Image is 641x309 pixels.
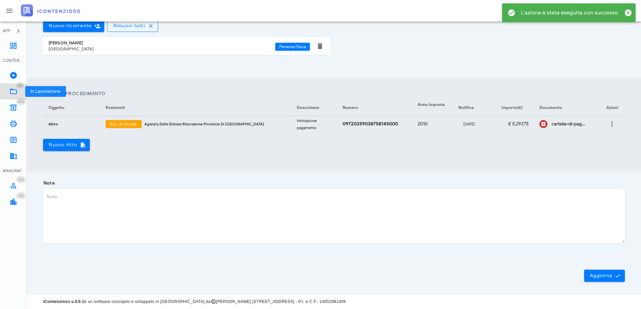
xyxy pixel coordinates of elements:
div: cartella-di-pagamento [551,121,586,127]
span: 390 [18,100,24,104]
div: Clicca per aprire un'anteprima del file o scaricarlo [539,120,547,128]
button: Aggiorna [584,270,625,282]
th: Anno Imposta: Non ordinato. Attiva per ordinare in ordine crescente. [412,100,450,116]
small: Intimazione pagamento [297,118,317,130]
span: 100 [18,194,24,198]
th: Importo(€): Non ordinato. Attiva per ordinare in ordine crescente. [488,100,534,116]
strong: 09720259038758145000 [343,121,398,127]
span: Nuovo Atto [48,142,84,148]
span: Distintivo [16,192,26,199]
span: 140 [18,178,24,182]
div: Agenzia Delle Entrate Riscossione Provincia Di [GEOGRAPHIC_DATA] [144,121,286,127]
div: Clicca per aprire un'anteprima del file o scaricarlo [551,121,586,127]
span: Azioni [606,105,618,110]
div: [GEOGRAPHIC_DATA] [48,46,275,52]
th: Numero: Non ordinato. Attiva per ordinare in ordine crescente. [337,100,412,116]
h4: Atti del Procedimento [43,90,625,97]
span: Oggetto [48,105,64,110]
div: CONTENZIOSO [3,57,24,64]
button: Chiudi [624,8,633,17]
strong: iContenzioso v.4.0.1 [43,299,84,304]
button: Distintivo [591,3,607,19]
span: Descrizione [297,105,319,110]
span: Distintivo [16,82,24,89]
th: Descrizione: Non ordinato. Attiva per ordinare in ordine crescente. [291,100,337,116]
span: Distintivo [16,98,26,105]
span: Soc. di riscoss. [110,120,138,128]
small: [DATE] [463,122,475,126]
button: Rimuovi tutti [107,20,158,32]
span: 62 [18,83,22,88]
span: Resistenti [106,105,125,110]
button: Elimina [316,42,324,50]
th: Azioni [599,100,625,116]
span: Anno Imposta [418,102,445,107]
span: Rimuovi tutti [113,23,145,29]
img: logo-text-2x.png [21,4,80,16]
span: Documento [539,105,562,110]
button: MG [574,3,591,19]
div: [PERSON_NAME] [48,40,275,46]
button: Nuovo Atto [43,139,90,151]
span: Notifica [458,105,474,110]
span: Nuovo ricorrente [48,23,92,29]
div: L'azione è stata eseguita con successo [521,9,618,17]
span: Numero [343,105,358,110]
td: 2010 [412,116,450,132]
th: Documento [534,100,599,116]
small: Altro [48,122,58,126]
button: Nuovo ricorrente [43,20,104,32]
span: Importo(€) [501,105,523,110]
div: ANAGRAFICA [3,168,24,174]
span: Distintivo [16,176,26,183]
span: Aggiorna [590,273,619,279]
label: Note [41,180,55,187]
th: Resistenti [100,100,292,116]
th: Oggetto: Non ordinato. Attiva per ordinare in ordine crescente. [43,100,100,116]
em: € 5.297,75 [508,121,529,127]
th: Notifica: Non ordinato. Attiva per ordinare in ordine crescente. [450,100,488,116]
span: Persona Fisica [279,43,306,51]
